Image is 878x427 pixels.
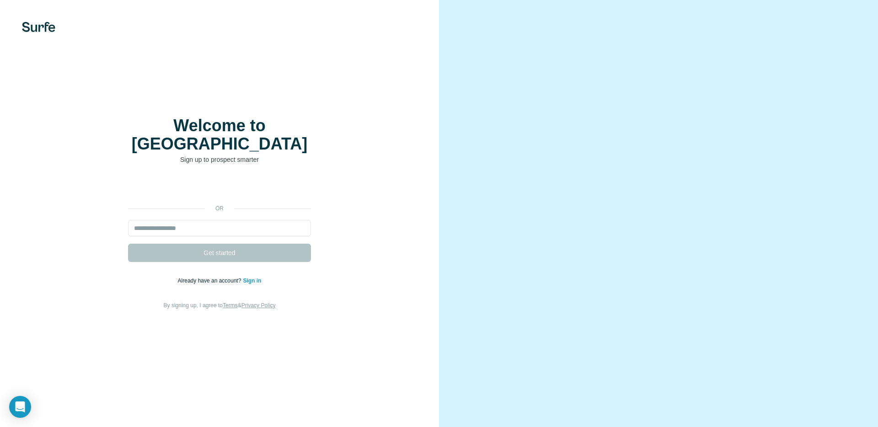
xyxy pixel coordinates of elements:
p: Sign up to prospect smarter [128,155,311,164]
span: Already have an account? [178,278,243,284]
a: Terms [223,302,238,309]
span: By signing up, I agree to & [164,302,276,309]
h1: Welcome to [GEOGRAPHIC_DATA] [128,117,311,153]
div: Open Intercom Messenger [9,396,31,418]
iframe: Sign in with Google Button [123,178,316,198]
a: Sign in [243,278,261,284]
a: Privacy Policy [241,302,276,309]
img: Surfe's logo [22,22,55,32]
p: or [205,204,234,213]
